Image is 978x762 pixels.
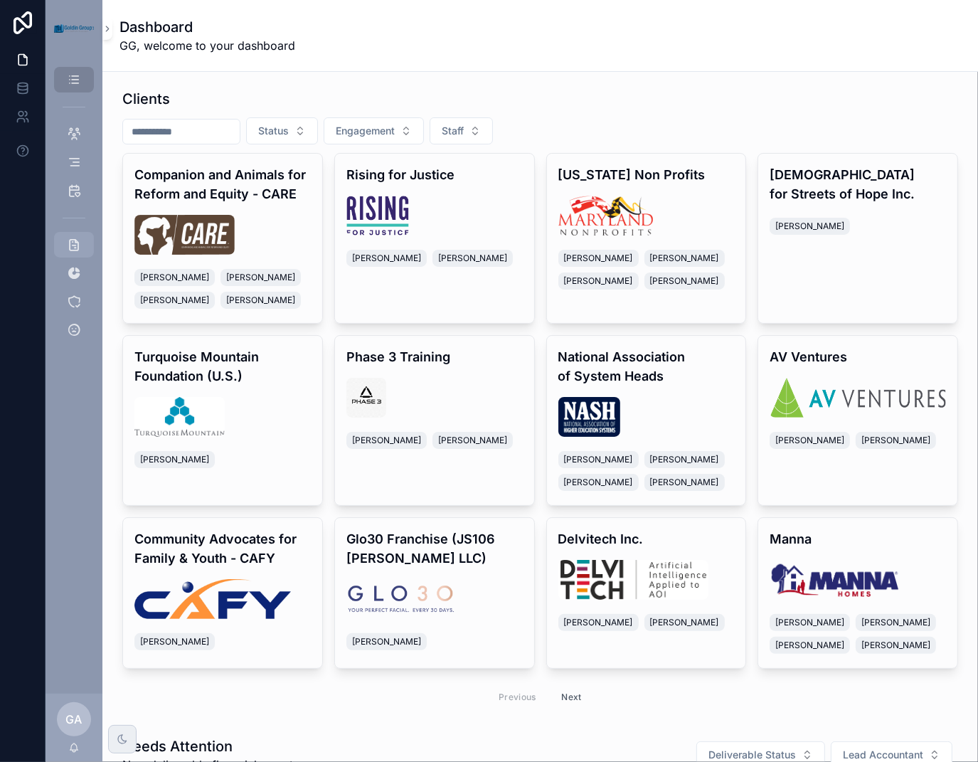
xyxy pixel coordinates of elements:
span: GG, welcome to your dashboard [119,37,295,54]
a: National Association of System HeadsNASH-Logo.png[PERSON_NAME][PERSON_NAME][PERSON_NAME][PERSON_N... [546,335,747,506]
span: [PERSON_NAME] [140,636,209,647]
img: logo.png [558,560,708,600]
span: [PERSON_NAME] [352,636,421,647]
span: [PERSON_NAME] [861,640,930,651]
span: [PERSON_NAME] [438,435,507,446]
img: logo.webp [346,196,409,236]
button: Select Button [246,117,318,144]
img: logo.png [134,579,291,619]
a: Phase 3 Traininglogo.jpg[PERSON_NAME][PERSON_NAME] [334,335,535,506]
span: [PERSON_NAME] [564,617,633,628]
span: [PERSON_NAME] [650,617,719,628]
span: [PERSON_NAME] [775,640,844,651]
span: [PERSON_NAME] [775,435,844,446]
span: [PERSON_NAME] [140,272,209,283]
span: [PERSON_NAME] [564,477,633,488]
img: Glo30.png [346,579,455,619]
span: Lead Accountant [843,748,923,762]
h4: Delvitech Inc. [558,529,735,549]
span: GA [66,711,83,728]
h1: Clients [122,89,170,109]
span: [PERSON_NAME] [352,435,421,446]
h4: AV Ventures [770,347,946,366]
span: [PERSON_NAME] [564,275,633,287]
a: [DEMOGRAPHIC_DATA] for Streets of Hope Inc.[PERSON_NAME] [758,153,958,324]
h4: Companion and Animals for Reform and Equity - CARE [134,165,311,203]
span: [PERSON_NAME] [438,253,507,264]
button: Select Button [324,117,424,144]
span: [PERSON_NAME] [775,221,844,232]
img: logo.png [770,560,900,600]
a: Glo30 Franchise (JS106 [PERSON_NAME] LLC)Glo30.png[PERSON_NAME] [334,517,535,669]
a: Turquoise Mountain Foundation (U.S.)logo.jpg[PERSON_NAME] [122,335,323,506]
span: [PERSON_NAME] [650,454,719,465]
a: Rising for Justicelogo.webp[PERSON_NAME][PERSON_NAME] [334,153,535,324]
a: [US_STATE] Non Profitslogo.png[PERSON_NAME][PERSON_NAME][PERSON_NAME][PERSON_NAME] [546,153,747,324]
span: [PERSON_NAME] [226,295,295,306]
h4: Rising for Justice [346,165,523,184]
img: logo.jpg [134,397,225,437]
h4: Glo30 Franchise (JS106 [PERSON_NAME] LLC) [346,529,523,568]
h4: Manna [770,529,946,549]
img: App logo [54,24,94,32]
h4: [US_STATE] Non Profits [558,165,735,184]
button: Select Button [430,117,493,144]
span: [PERSON_NAME] [564,253,633,264]
img: logo.jpg [346,378,386,418]
div: scrollable content [46,57,102,361]
span: [PERSON_NAME] [861,617,930,628]
a: Mannalogo.png[PERSON_NAME][PERSON_NAME][PERSON_NAME][PERSON_NAME] [758,517,958,669]
span: [PERSON_NAME] [775,617,844,628]
span: [PERSON_NAME] [650,477,719,488]
span: [PERSON_NAME] [352,253,421,264]
h4: National Association of System Heads [558,347,735,386]
span: [PERSON_NAME] [650,275,719,287]
span: Staff [442,124,464,138]
a: Delvitech Inc.logo.png[PERSON_NAME][PERSON_NAME] [546,517,747,669]
h4: Phase 3 Training [346,347,523,366]
img: logo.png [770,378,946,418]
a: Companion and Animals for Reform and Equity - CARElogo.png[PERSON_NAME][PERSON_NAME][PERSON_NAME]... [122,153,323,324]
h1: Dashboard [119,17,295,37]
a: Community Advocates for Family & Youth - CAFYlogo.png[PERSON_NAME] [122,517,323,669]
a: AV Ventureslogo.png[PERSON_NAME][PERSON_NAME] [758,335,958,506]
span: Status [258,124,289,138]
h4: Community Advocates for Family & Youth - CAFY [134,529,311,568]
img: logo.png [134,215,235,255]
span: Engagement [336,124,395,138]
span: [PERSON_NAME] [650,253,719,264]
span: [PERSON_NAME] [226,272,295,283]
span: [PERSON_NAME] [140,295,209,306]
span: [PERSON_NAME] [861,435,930,446]
h1: Needs Attention [122,736,299,756]
img: logo.png [558,196,653,236]
span: [PERSON_NAME] [140,454,209,465]
button: Next [552,686,592,708]
img: NASH-Logo.png [558,397,621,437]
span: Deliverable Status [708,748,796,762]
h4: Turquoise Mountain Foundation (U.S.) [134,347,311,386]
h4: [DEMOGRAPHIC_DATA] for Streets of Hope Inc. [770,165,946,203]
span: [PERSON_NAME] [564,454,633,465]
